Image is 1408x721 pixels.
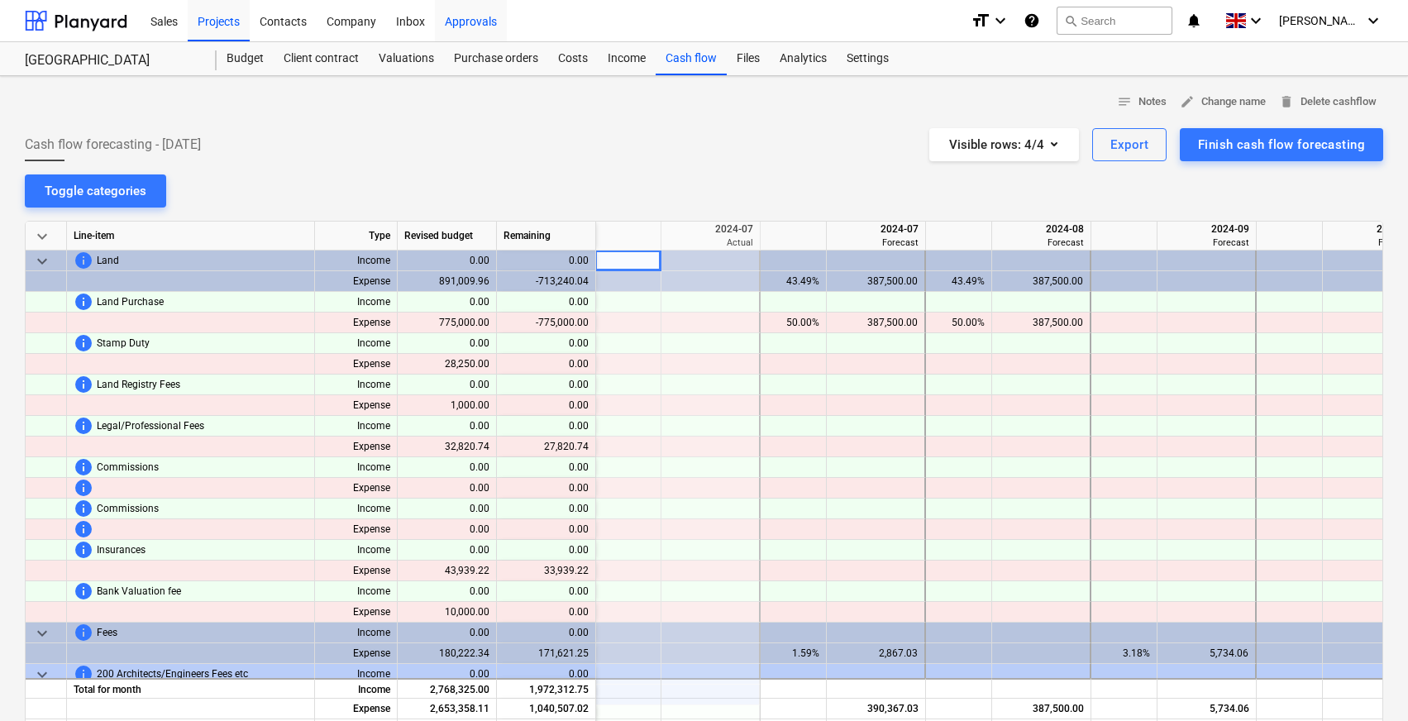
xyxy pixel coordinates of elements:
[74,292,93,312] span: This line-item cannot be forecasted before price for client is updated. To change this, contact y...
[315,437,398,457] div: Expense
[1279,94,1294,109] span: delete
[497,623,596,643] div: 0.00
[1279,93,1377,112] span: Delete cashflow
[933,313,985,333] div: 50.00%
[504,375,589,395] div: 0.00
[74,375,93,394] span: This line-item cannot be forecasted before price for client is updated. To change this, contact y...
[45,180,146,202] div: Toggle categories
[999,699,1084,719] div: 387,500.00
[315,333,398,354] div: Income
[398,271,497,292] div: 891,009.96
[74,457,93,477] span: This line-item cannot be forecasted before price for client is updated. To change this, contact y...
[1164,699,1249,719] div: 5,734.06
[25,52,197,69] div: [GEOGRAPHIC_DATA]
[315,499,398,519] div: Income
[97,251,119,271] span: Land
[97,499,159,519] span: Commissions
[398,561,497,581] div: 43,939.22
[497,699,596,719] div: 1,040,507.02
[1117,94,1132,109] span: notes
[97,623,117,643] span: Fees
[1110,134,1148,155] div: Export
[1272,89,1383,115] button: Delete cashflow
[315,643,398,664] div: Expense
[598,42,656,75] a: Income
[398,623,497,643] div: 0.00
[1198,134,1365,155] div: Finish cash flow forecasting
[398,292,497,313] div: 0.00
[97,540,146,561] span: Insurances
[1110,89,1173,115] button: Notes
[67,678,315,699] div: Total for month
[398,602,497,623] div: 10,000.00
[999,222,1084,236] div: 2024-08
[315,354,398,375] div: Expense
[656,42,727,75] a: Cash flow
[398,478,497,499] div: 0.00
[32,623,52,643] span: keyboard_arrow_down
[833,222,919,236] div: 2024-07
[398,437,497,457] div: 32,820.74
[67,222,315,251] div: Line-item
[398,313,497,333] div: 775,000.00
[398,519,497,540] div: 0.00
[217,42,274,75] a: Budget
[833,313,918,333] div: 387,500.00
[548,42,598,75] div: Costs
[1092,128,1167,161] button: Export
[497,251,596,271] div: 0.00
[833,643,918,664] div: 2,867.03
[315,540,398,561] div: Income
[504,457,589,478] div: 0.00
[1098,643,1150,664] div: 3.18%
[1117,93,1167,112] span: Notes
[74,623,93,642] span: This line-item cannot be forecasted before price for client is updated. To change this, contact y...
[398,251,497,271] div: 0.00
[1325,642,1408,721] div: Chat Widget
[369,42,444,75] a: Valuations
[1164,643,1248,664] div: 5,734.06
[504,602,589,623] div: 0.00
[767,313,819,333] div: 50.00%
[315,602,398,623] div: Expense
[727,42,770,75] a: Files
[398,678,497,699] div: 2,768,325.00
[97,292,164,313] span: Land Purchase
[74,416,93,436] span: This line-item cannot be forecasted before price for client is updated. To change this, contact y...
[398,395,497,416] div: 1,000.00
[97,664,248,685] span: 200 Architects/Engineers Fees etc
[315,271,398,292] div: Expense
[398,416,497,437] div: 0.00
[833,236,919,249] div: Forecast
[97,457,159,478] span: Commissions
[504,313,589,333] div: -775,000.00
[833,271,918,292] div: 387,500.00
[497,664,596,685] div: 0.00
[1164,236,1249,249] div: Forecast
[32,227,52,246] span: keyboard_arrow_down
[1180,94,1195,109] span: edit
[497,643,596,664] div: 171,621.25
[398,643,497,664] div: 180,222.34
[97,581,181,602] span: Bank Valuation fee
[504,395,589,416] div: 0.00
[315,292,398,313] div: Income
[767,271,819,292] div: 43.49%
[74,581,93,601] span: This line-item cannot be forecasted before price for client is updated. To change this, contact y...
[504,416,589,437] div: 0.00
[315,395,398,416] div: Expense
[315,519,398,540] div: Expense
[74,478,93,498] span: This line-item cannot be forecasted before revised budget is updated
[315,457,398,478] div: Income
[97,416,204,437] span: Legal/Professional Fees
[770,42,837,75] a: Analytics
[504,540,589,561] div: 0.00
[497,271,596,292] div: -713,240.04
[274,42,369,75] a: Client contract
[315,478,398,499] div: Expense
